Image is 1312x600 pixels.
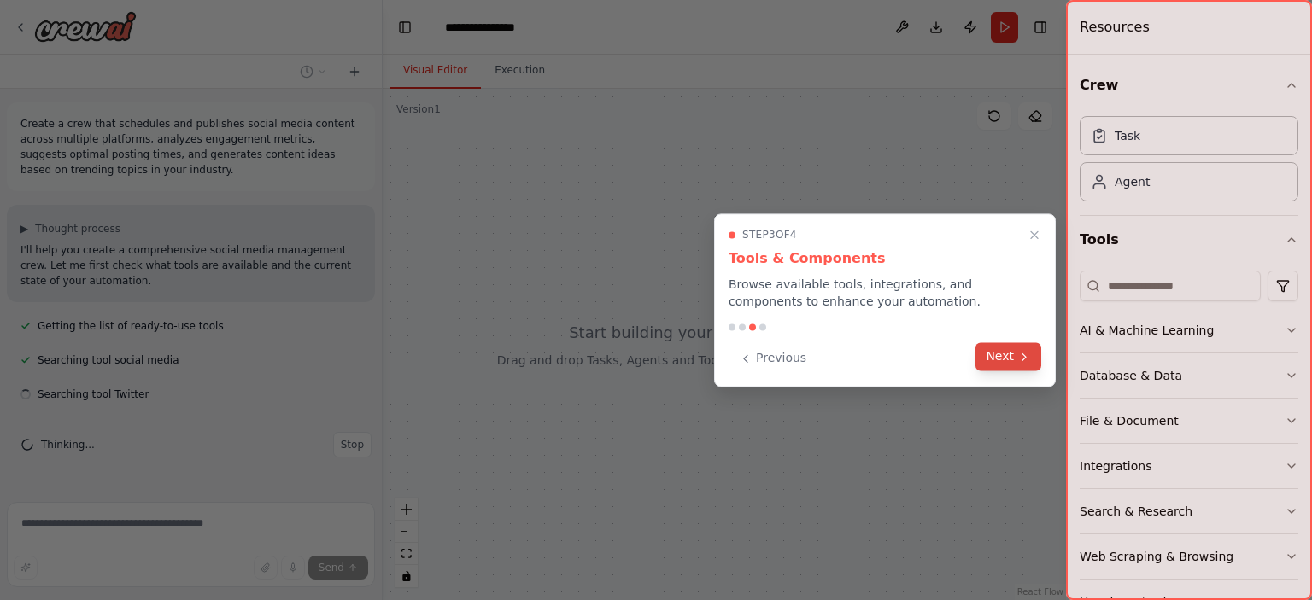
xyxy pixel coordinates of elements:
button: Previous [729,344,817,372]
button: Next [975,342,1041,370]
button: Close walkthrough [1024,224,1045,245]
span: Step 3 of 4 [742,228,797,242]
p: Browse available tools, integrations, and components to enhance your automation. [729,276,1041,310]
button: Hide left sidebar [393,15,417,39]
h3: Tools & Components [729,248,1041,269]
